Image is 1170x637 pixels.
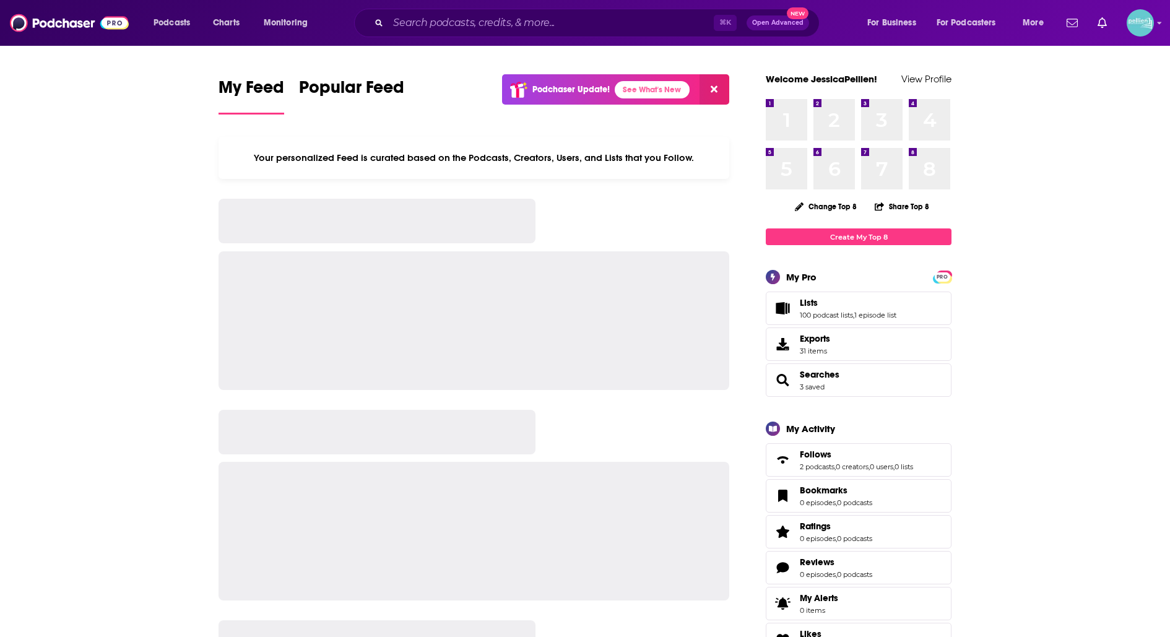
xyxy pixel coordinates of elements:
span: Ratings [766,515,951,548]
span: Lists [766,292,951,325]
button: Show profile menu [1127,9,1154,37]
button: open menu [929,13,1014,33]
a: Follows [800,449,913,460]
span: More [1023,14,1044,32]
button: open menu [1014,13,1059,33]
a: 0 users [870,462,893,471]
span: Open Advanced [752,20,804,26]
a: Reviews [770,559,795,576]
span: , [869,462,870,471]
span: My Alerts [770,595,795,612]
button: open menu [255,13,324,33]
span: 31 items [800,347,830,355]
span: Follows [766,443,951,477]
span: Searches [766,363,951,397]
a: 0 creators [836,462,869,471]
a: Bookmarks [770,487,795,505]
a: Reviews [800,557,872,568]
span: , [834,462,836,471]
span: Exports [770,336,795,353]
a: Create My Top 8 [766,228,951,245]
a: 100 podcast lists [800,311,853,319]
span: Monitoring [264,14,308,32]
p: Podchaser Update! [532,84,610,95]
button: Open AdvancedNew [747,15,809,30]
span: , [836,534,837,543]
span: Lists [800,297,818,308]
span: , [893,462,895,471]
span: Bookmarks [800,485,847,496]
a: Lists [770,300,795,317]
span: ⌘ K [714,15,737,31]
a: Searches [770,371,795,389]
button: Change Top 8 [787,199,864,214]
a: Show notifications dropdown [1062,12,1083,33]
a: 3 saved [800,383,825,391]
span: For Business [867,14,916,32]
a: View Profile [901,73,951,85]
span: Follows [800,449,831,460]
a: Searches [800,369,839,380]
span: Logged in as JessicaPellien [1127,9,1154,37]
a: Exports [766,327,951,361]
span: Exports [800,333,830,344]
a: See What's New [615,81,690,98]
a: Popular Feed [299,77,404,115]
div: My Pro [786,271,817,283]
button: Share Top 8 [874,194,930,219]
a: My Feed [219,77,284,115]
a: 0 podcasts [837,498,872,507]
input: Search podcasts, credits, & more... [388,13,714,33]
span: 0 items [800,606,838,615]
span: Bookmarks [766,479,951,513]
a: 0 episodes [800,534,836,543]
button: open menu [145,13,206,33]
span: Popular Feed [299,77,404,105]
a: Ratings [770,523,795,540]
a: 1 episode list [854,311,896,319]
span: , [836,498,837,507]
a: Ratings [800,521,872,532]
a: Welcome JessicaPellien! [766,73,877,85]
a: 0 episodes [800,498,836,507]
span: Ratings [800,521,831,532]
span: Podcasts [154,14,190,32]
span: Reviews [800,557,834,568]
a: 0 podcasts [837,534,872,543]
a: Lists [800,297,896,308]
span: New [787,7,809,19]
a: 2 podcasts [800,462,834,471]
a: Follows [770,451,795,469]
div: My Activity [786,423,835,435]
a: PRO [935,272,950,281]
span: Reviews [766,551,951,584]
a: 0 episodes [800,570,836,579]
div: Search podcasts, credits, & more... [366,9,831,37]
button: open menu [859,13,932,33]
img: User Profile [1127,9,1154,37]
span: , [836,570,837,579]
span: My Alerts [800,592,838,604]
img: Podchaser - Follow, Share and Rate Podcasts [10,11,129,35]
a: My Alerts [766,587,951,620]
div: Your personalized Feed is curated based on the Podcasts, Creators, Users, and Lists that you Follow. [219,137,729,179]
span: Charts [213,14,240,32]
span: PRO [935,272,950,282]
a: 0 lists [895,462,913,471]
span: For Podcasters [937,14,996,32]
a: Bookmarks [800,485,872,496]
span: , [853,311,854,319]
span: My Feed [219,77,284,105]
a: Show notifications dropdown [1093,12,1112,33]
a: 0 podcasts [837,570,872,579]
a: Charts [205,13,247,33]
